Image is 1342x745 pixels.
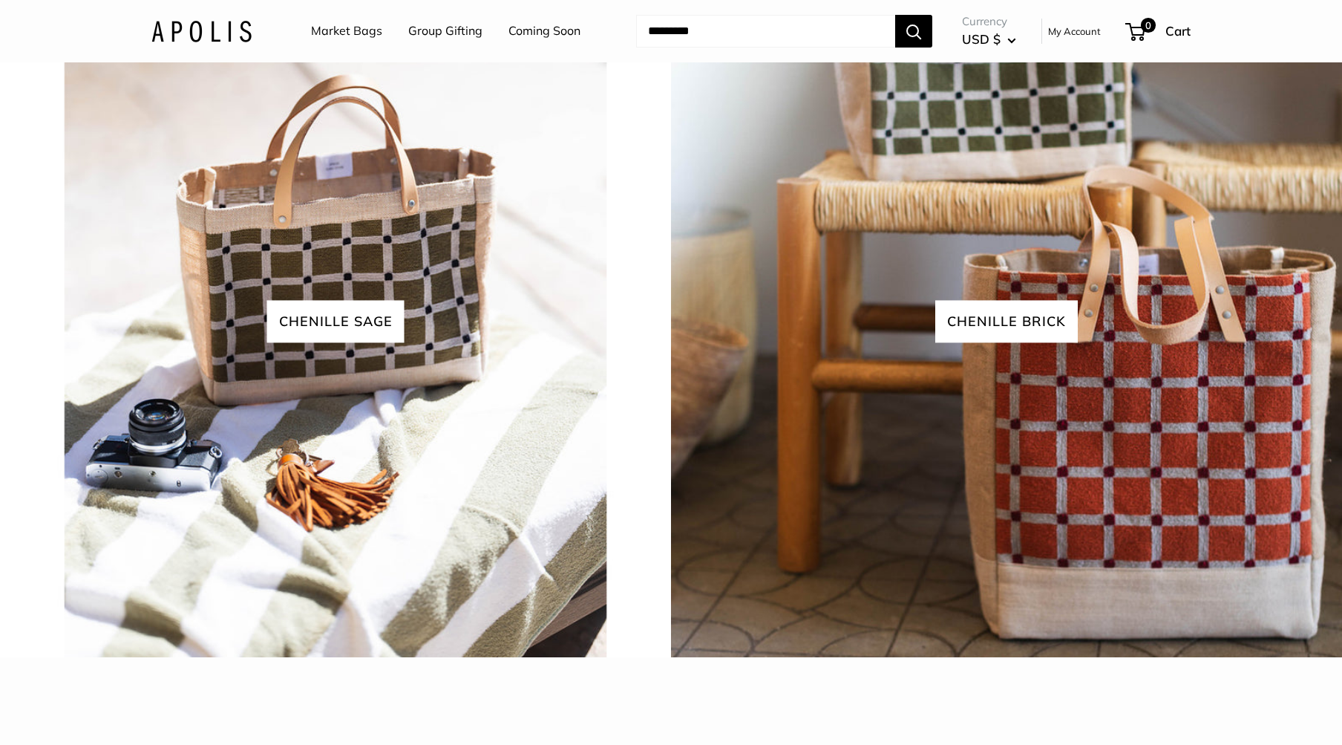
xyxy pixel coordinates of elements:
a: Group Gifting [408,20,482,42]
button: USD $ [962,27,1016,51]
span: Chenille sage [267,301,405,343]
a: Market Bags [311,20,382,42]
a: My Account [1048,22,1101,40]
span: chenille brick [935,301,1078,343]
a: Coming Soon [508,20,580,42]
button: Search [895,15,932,48]
span: Currency [962,11,1016,32]
span: 0 [1141,18,1156,33]
span: Cart [1165,23,1191,39]
input: Search... [636,15,895,48]
a: 0 Cart [1127,19,1191,43]
span: USD $ [962,31,1001,47]
img: Apolis [151,20,252,42]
